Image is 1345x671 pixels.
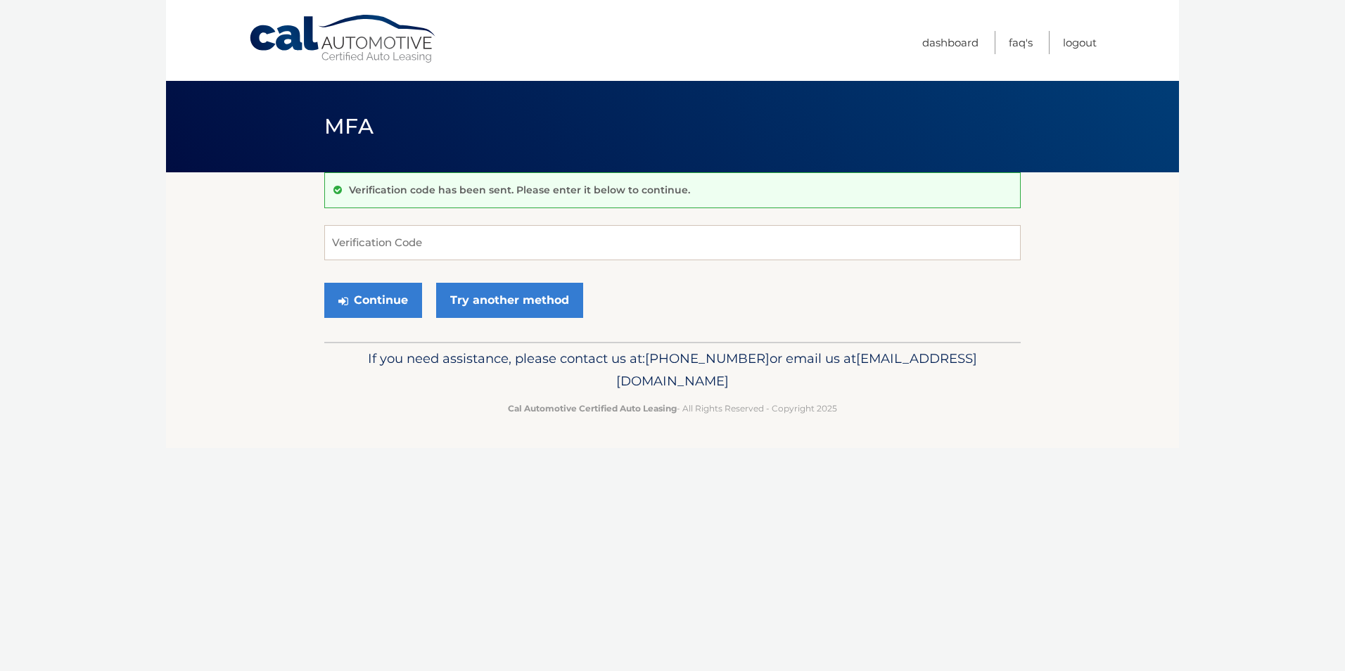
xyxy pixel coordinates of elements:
span: MFA [324,113,374,139]
span: [PHONE_NUMBER] [645,350,770,366]
a: FAQ's [1009,31,1033,54]
a: Logout [1063,31,1097,54]
p: - All Rights Reserved - Copyright 2025 [333,401,1012,416]
strong: Cal Automotive Certified Auto Leasing [508,403,677,414]
a: Try another method [436,283,583,318]
a: Dashboard [922,31,979,54]
input: Verification Code [324,225,1021,260]
p: Verification code has been sent. Please enter it below to continue. [349,184,690,196]
a: Cal Automotive [248,14,438,64]
p: If you need assistance, please contact us at: or email us at [333,347,1012,392]
button: Continue [324,283,422,318]
span: [EMAIL_ADDRESS][DOMAIN_NAME] [616,350,977,389]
